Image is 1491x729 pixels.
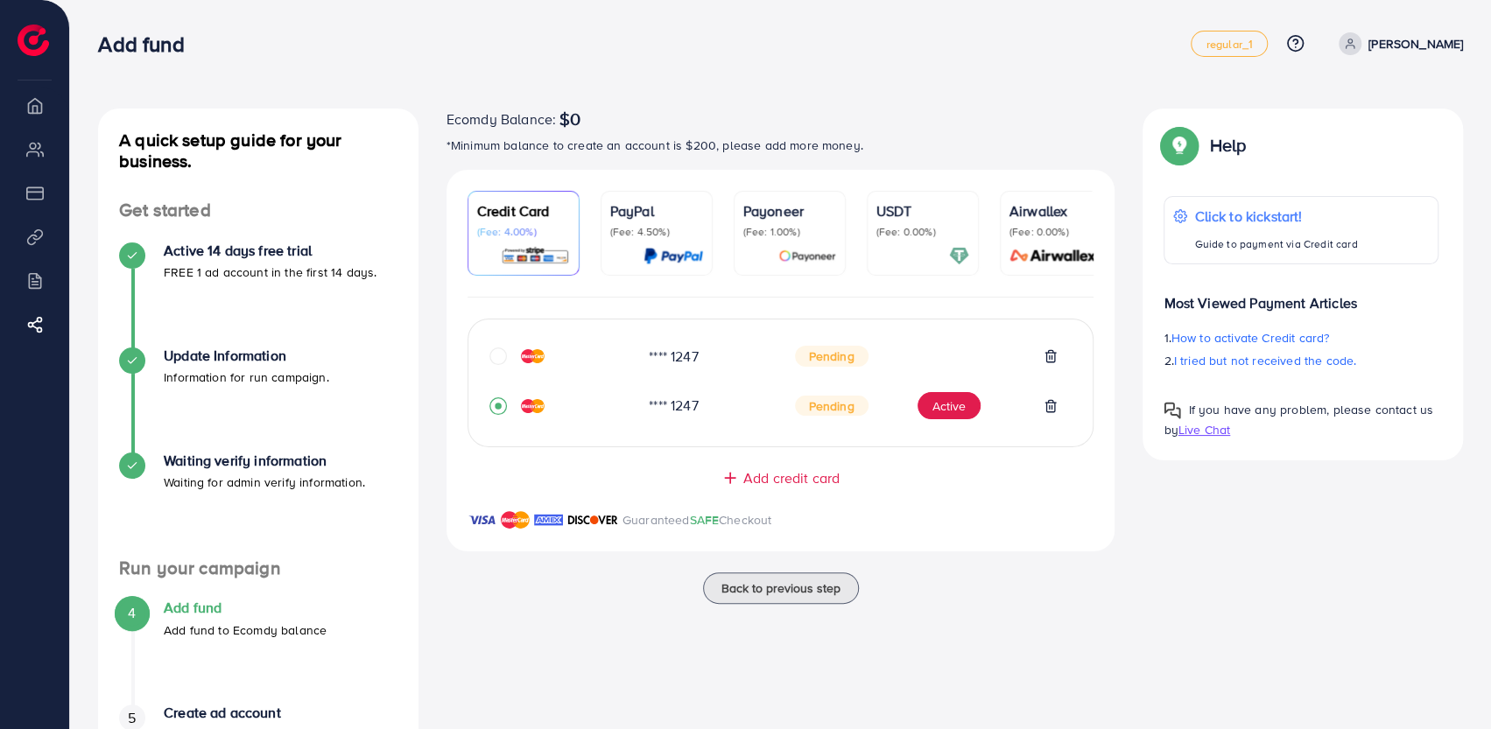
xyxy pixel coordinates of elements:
[1009,200,1102,221] p: Airwallex
[918,392,981,420] button: Active
[1194,206,1357,227] p: Click to kickstart!
[610,200,703,221] p: PayPal
[164,367,329,388] p: Information for run campaign.
[98,130,418,172] h4: A quick setup guide for your business.
[164,704,397,721] h4: Create ad account
[721,579,840,597] span: Back to previous step
[795,396,869,417] span: Pending
[1164,402,1181,419] img: Popup guide
[521,399,545,413] img: credit
[876,225,969,239] p: (Fee: 0.00%)
[164,452,365,469] h4: Waiting verify information
[1178,421,1230,438] span: Live Chat
[567,509,618,530] img: brand
[622,509,772,530] p: Guaranteed Checkout
[489,397,507,415] svg: record circle
[1164,327,1438,348] p: 1.
[98,200,418,221] h4: Get started
[521,349,545,363] img: credit
[795,346,869,367] span: Pending
[501,246,570,266] img: card
[610,225,703,239] p: (Fee: 4.50%)
[1191,31,1267,57] a: regular_1
[1164,401,1433,438] span: If you have any problem, please contact us by
[1174,352,1356,369] span: I tried but not received the code.
[447,109,556,130] span: Ecomdy Balance:
[1194,234,1357,255] p: Guide to payment via Credit card
[164,347,329,364] h4: Update Information
[1164,278,1438,313] p: Most Viewed Payment Articles
[743,200,836,221] p: Payoneer
[559,109,580,130] span: $0
[1206,39,1252,50] span: regular_1
[164,620,327,641] p: Add fund to Ecomdy balance
[98,242,418,347] li: Active 14 days free trial
[1009,225,1102,239] p: (Fee: 0.00%)
[477,225,570,239] p: (Fee: 4.00%)
[778,246,836,266] img: card
[98,599,418,704] li: Add fund
[689,511,719,529] span: SAFE
[1171,329,1329,347] span: How to activate Credit card?
[743,468,840,488] span: Add credit card
[1164,350,1438,371] p: 2.
[1417,650,1478,716] iframe: Chat
[501,509,530,530] img: brand
[1004,246,1102,266] img: card
[128,708,136,728] span: 5
[1332,32,1463,55] a: [PERSON_NAME]
[1368,33,1463,54] p: [PERSON_NAME]
[1164,130,1195,161] img: Popup guide
[743,225,836,239] p: (Fee: 1.00%)
[164,599,327,616] h4: Add fund
[98,347,418,452] li: Update Information
[18,25,49,56] img: logo
[534,509,563,530] img: brand
[876,200,969,221] p: USDT
[703,572,859,604] button: Back to previous step
[164,262,376,283] p: FREE 1 ad account in the first 14 days.
[477,200,570,221] p: Credit Card
[644,246,703,266] img: card
[98,557,418,579] h4: Run your campaign
[468,509,496,530] img: brand
[128,603,136,623] span: 4
[949,246,969,266] img: card
[1209,135,1246,156] p: Help
[98,32,198,57] h3: Add fund
[164,472,365,493] p: Waiting for admin verify information.
[489,347,507,365] svg: circle
[98,452,418,557] li: Waiting verify information
[164,242,376,259] h4: Active 14 days free trial
[447,135,1115,156] p: *Minimum balance to create an account is $200, please add more money.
